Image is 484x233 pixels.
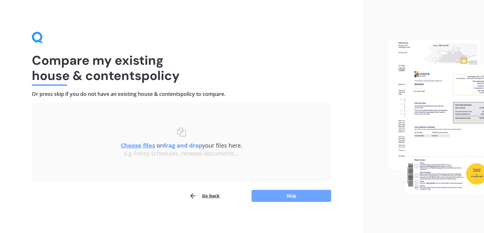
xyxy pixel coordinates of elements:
[121,142,155,149] u: Choose files
[32,91,331,97] h4: Or press skip if you do not have an existing house & contents policy to compare.
[162,142,202,149] b: drag and drop
[32,53,331,83] h1: Compare my existing house & contents policy
[252,190,331,202] button: Skip
[189,190,220,202] button: Go back
[121,142,242,149] span: or your files here.
[388,40,484,194] img: files.webp
[45,150,318,157] div: e.g Policy schedules, renewal documents...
